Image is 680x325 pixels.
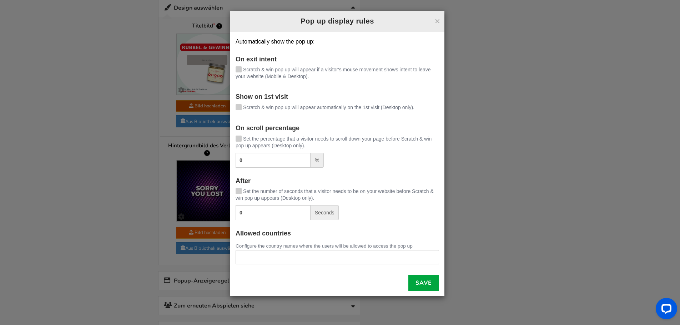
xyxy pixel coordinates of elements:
[14,170,121,191] label: I would like to receive updates and marketing emails. We will treat your information with respect...
[7,141,128,148] h3: Hallo admin,
[236,56,439,63] h4: On exit intent
[311,153,324,168] span: %
[236,37,439,46] p: Automatically show the pop up:
[236,67,430,79] span: Scratch & win pop up will appear if a visitor's mouse movement shows intent to leave your website...
[28,2,130,14] a: klicken Sie hier
[84,153,105,158] a: Abmelden
[236,16,439,26] h2: Pop up display rules
[236,125,439,132] h4: On scroll percentage
[236,230,439,237] h4: Allowed countries
[311,205,339,220] span: Seconds
[236,136,432,148] span: Set the percentage that a visitor needs to scroll down your page before Scratch & win pop up appe...
[14,169,19,175] input: I would like to receive updates and marketing emails. We will treat your information with respect...
[236,93,439,101] h4: Show on 1st visit
[236,243,413,249] small: Configure the country names where the users will be allowed to access the pop up
[435,16,440,26] button: ×
[236,178,439,185] h4: After
[650,295,680,325] iframe: LiveChat-Chat-Widget
[7,152,128,159] p: Wenn du nicht bist admin,
[14,198,121,210] button: VERSUCHE DEIN GLÜCK!
[243,105,414,110] span: Scratch & win pop up will appear automatically on the 1st visit (Desktop only).
[236,188,434,201] span: Set the number of seconds that a visitor needs to be on your website before Scratch & win pop up ...
[40,230,96,236] img: appsmav-footer-credit.png
[408,275,439,291] a: Save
